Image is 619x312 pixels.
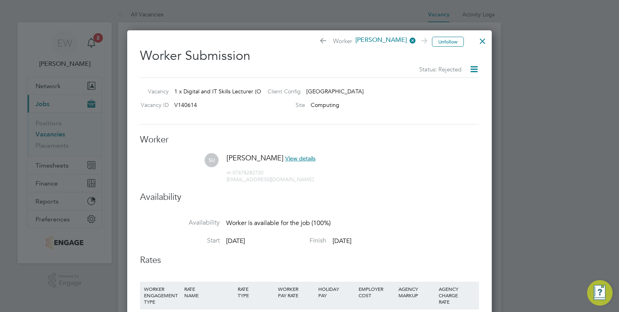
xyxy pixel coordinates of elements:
label: Finish [246,237,326,245]
span: [DATE] [226,237,245,245]
span: Worker is available for the job (100%) [226,219,331,227]
label: Availability [140,219,220,227]
span: SU [205,153,219,167]
label: Vacancy ID [137,101,169,109]
span: Computing [311,101,339,109]
span: [EMAIL_ADDRESS][DOMAIN_NAME] [227,176,313,183]
label: Client Config [261,88,301,95]
button: Engage Resource Center [587,280,613,306]
h2: Worker Submission [140,41,479,74]
button: Unfollow [432,37,464,47]
h3: Rates [140,255,479,266]
div: WORKER ENGAGEMENT TYPE [142,282,182,309]
span: [DATE] [333,237,351,245]
span: [PERSON_NAME] [352,36,416,45]
div: RATE TYPE [236,282,276,302]
div: WORKER PAY RATE [276,282,316,302]
h3: Worker [140,134,479,146]
div: AGENCY CHARGE RATE [437,282,477,309]
label: Site [261,101,305,109]
div: HOLIDAY PAY [316,282,357,302]
label: Start [140,237,220,245]
span: V140614 [174,101,197,109]
span: 1 x Digital and IT Skills Lecturer (Outer) [174,88,273,95]
div: AGENCY MARKUP [396,282,437,302]
span: [GEOGRAPHIC_DATA] [306,88,364,95]
div: EMPLOYER COST [357,282,397,302]
span: m: [227,169,233,176]
span: Worker [319,36,426,47]
label: Vacancy [137,88,169,95]
span: 07478282720 [227,169,263,176]
span: Status: Rejected [419,65,461,73]
div: RATE NAME [182,282,236,302]
span: View details [285,155,315,162]
h3: Availability [140,192,479,203]
span: [PERSON_NAME] [227,153,284,162]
